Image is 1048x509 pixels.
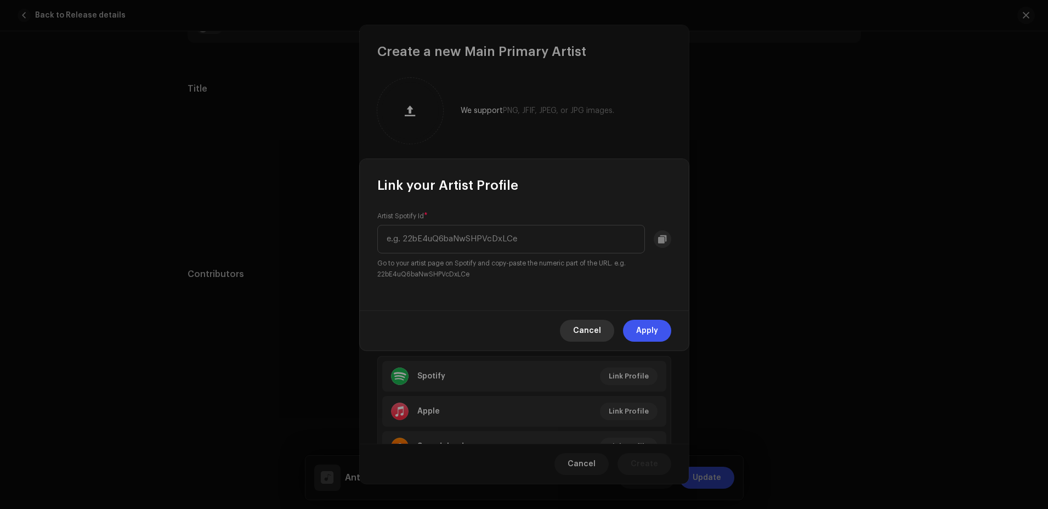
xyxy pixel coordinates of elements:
[623,320,671,342] button: Apply
[573,320,601,342] span: Cancel
[560,320,614,342] button: Cancel
[377,225,645,253] input: e.g. 22bE4uQ6baNwSHPVcDxLCe
[377,212,428,220] label: Artist Spotify Id
[377,177,518,194] span: Link your Artist Profile
[636,320,658,342] span: Apply
[377,258,671,280] small: Go to your artist page on Spotify and copy-paste the numeric part of the URL. e.g. 22bE4uQ6baNwSH...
